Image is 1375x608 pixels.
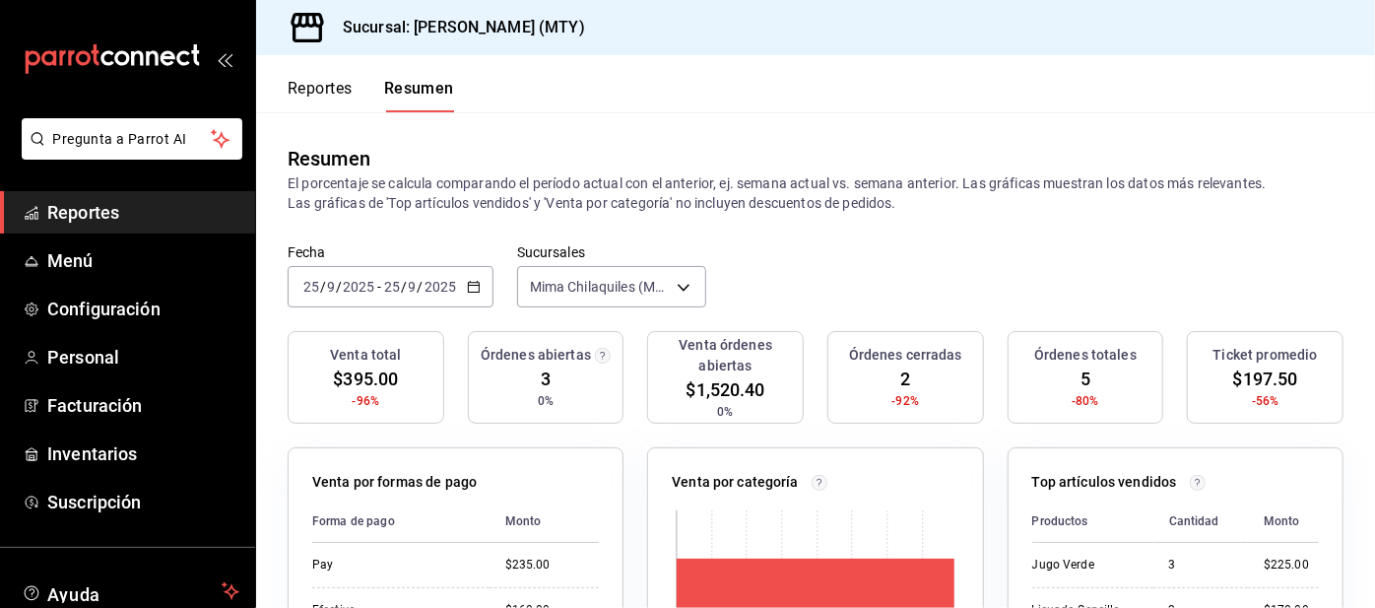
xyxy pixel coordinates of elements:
a: Pregunta a Parrot AI [14,143,242,164]
div: 3 [1169,557,1232,574]
span: $197.50 [1233,366,1298,392]
h3: Órdenes abiertas [481,345,591,366]
button: Resumen [384,79,454,112]
span: Menú [47,247,239,274]
span: / [401,279,407,295]
span: Suscripción [47,489,239,515]
th: Monto [1248,501,1319,543]
th: Monto [490,501,600,543]
div: Resumen [288,144,370,173]
span: Facturación [47,392,239,419]
label: Fecha [288,246,493,260]
input: ---- [342,279,375,295]
div: $235.00 [505,557,600,574]
span: / [336,279,342,295]
p: Venta por formas de pago [312,472,477,493]
label: Sucursales [517,246,706,260]
input: -- [383,279,401,295]
p: Top artículos vendidos [1032,472,1177,493]
span: $1,520.40 [687,376,765,403]
span: -96% [353,392,380,410]
h3: Sucursal: [PERSON_NAME] (MTY) [327,16,585,39]
span: Configuración [47,296,239,322]
span: 5 [1080,366,1090,392]
div: Jugo Verde [1032,557,1138,574]
span: $395.00 [333,366,398,392]
span: Mima Chilaquiles (MTY) [530,277,670,297]
h3: Ticket promedio [1213,345,1318,366]
h3: Órdenes cerradas [849,345,962,366]
button: Pregunta a Parrot AI [22,118,242,160]
span: / [418,279,424,295]
th: Cantidad [1153,501,1248,543]
span: - [377,279,381,295]
span: 0% [538,392,554,410]
th: Forma de pago [312,501,490,543]
span: 2 [900,366,910,392]
h3: Venta total [330,345,401,366]
input: -- [326,279,336,295]
th: Productos [1032,501,1153,543]
button: Reportes [288,79,353,112]
span: Personal [47,344,239,371]
span: Pregunta a Parrot AI [53,129,212,150]
h3: Venta órdenes abiertas [656,335,795,376]
span: Inventarios [47,440,239,467]
input: ---- [424,279,457,295]
span: Ayuda [47,579,214,603]
h3: Órdenes totales [1034,345,1137,366]
span: -80% [1072,392,1099,410]
span: 3 [541,366,551,392]
span: / [320,279,326,295]
p: Venta por categoría [672,472,799,493]
div: Pay [312,557,474,574]
div: $225.00 [1264,557,1319,574]
div: navigation tabs [288,79,454,112]
input: -- [302,279,320,295]
span: Reportes [47,199,239,226]
span: 0% [718,403,734,421]
span: -92% [892,392,920,410]
input: -- [408,279,418,295]
span: -56% [1252,392,1279,410]
p: El porcentaje se calcula comparando el período actual con el anterior, ej. semana actual vs. sema... [288,173,1343,213]
button: open_drawer_menu [217,51,232,67]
